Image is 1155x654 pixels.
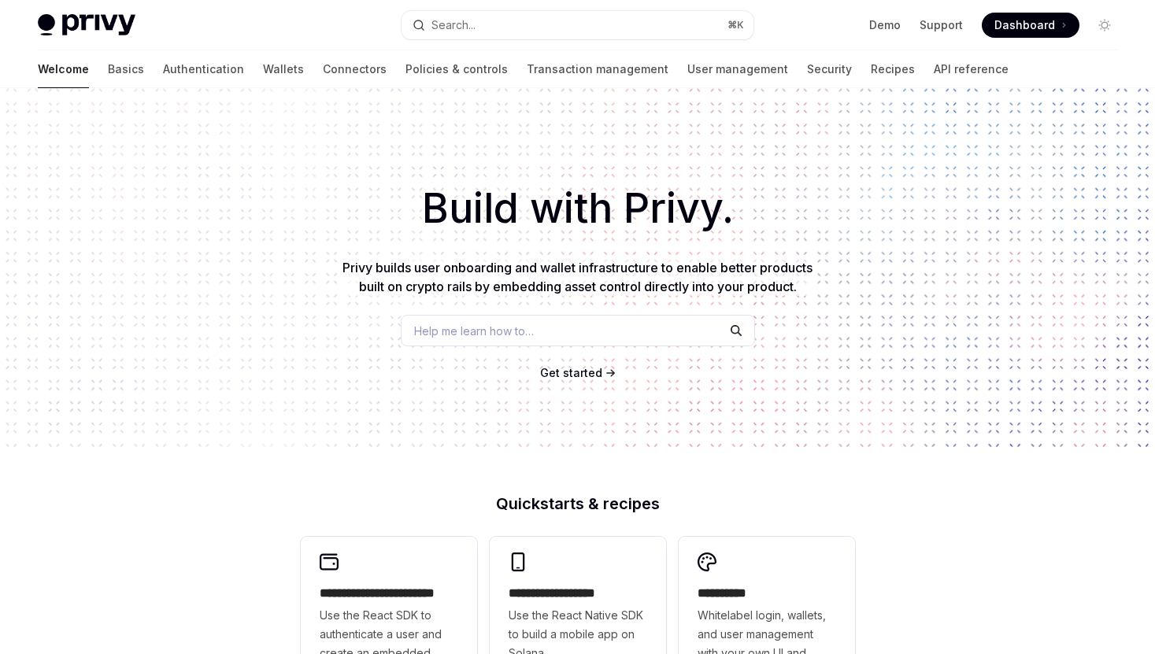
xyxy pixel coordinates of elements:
[540,366,602,379] span: Get started
[807,50,852,88] a: Security
[982,13,1079,38] a: Dashboard
[1092,13,1117,38] button: Toggle dark mode
[527,50,668,88] a: Transaction management
[871,50,915,88] a: Recipes
[405,50,508,88] a: Policies & controls
[414,323,534,339] span: Help me learn how to…
[727,19,744,31] span: ⌘ K
[263,50,304,88] a: Wallets
[38,14,135,36] img: light logo
[869,17,901,33] a: Demo
[994,17,1055,33] span: Dashboard
[402,11,753,39] button: Open search
[431,16,476,35] div: Search...
[163,50,244,88] a: Authentication
[934,50,1009,88] a: API reference
[920,17,963,33] a: Support
[342,260,813,294] span: Privy builds user onboarding and wallet infrastructure to enable better products built on crypto ...
[38,50,89,88] a: Welcome
[25,178,1130,239] h1: Build with Privy.
[687,50,788,88] a: User management
[540,365,602,381] a: Get started
[108,50,144,88] a: Basics
[323,50,387,88] a: Connectors
[301,496,855,512] h2: Quickstarts & recipes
